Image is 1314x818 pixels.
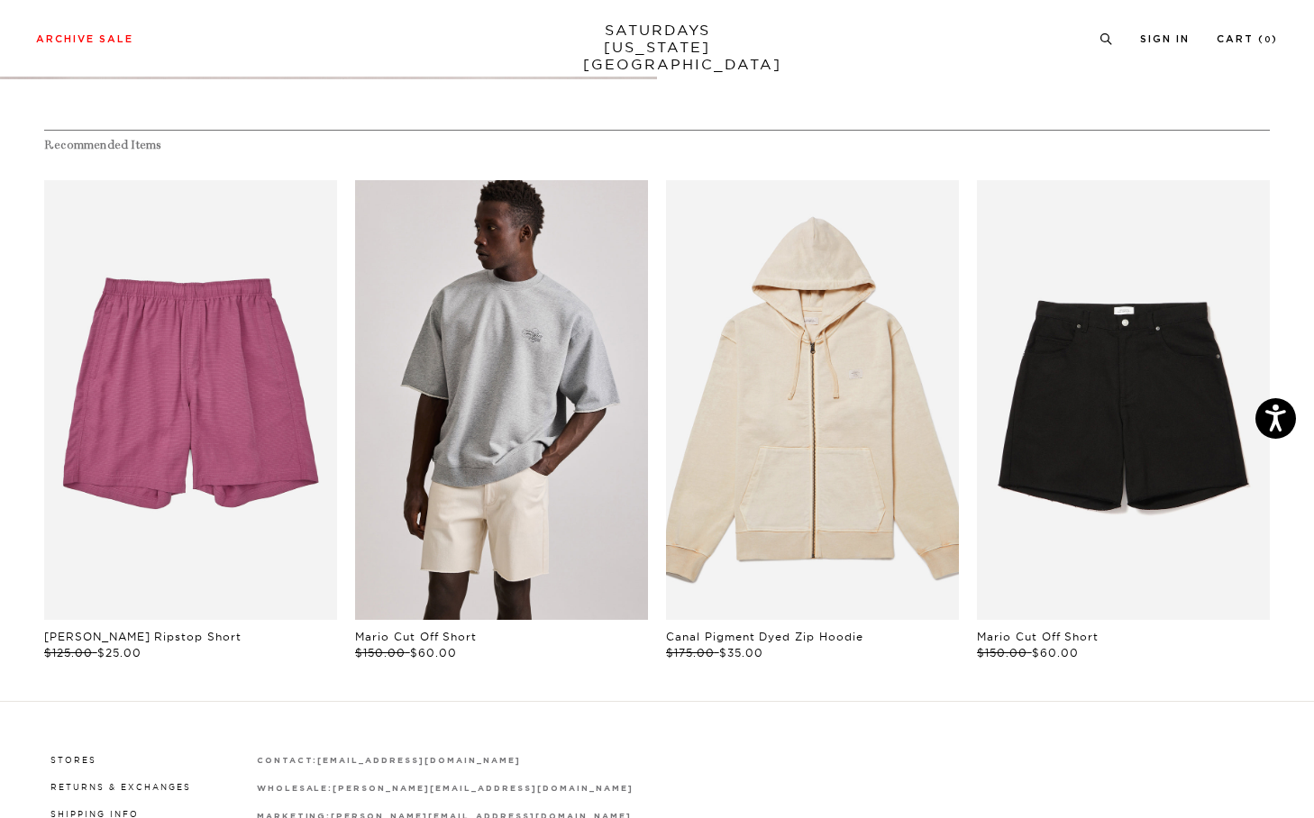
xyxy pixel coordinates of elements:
[355,630,477,643] a: Mario Cut Off Short
[1032,646,1079,659] span: $60.00
[44,138,1270,153] h4: Recommended Items
[36,34,133,44] a: Archive Sale
[583,22,732,73] a: SATURDAYS[US_STATE][GEOGRAPHIC_DATA]
[1264,36,1272,44] small: 0
[410,646,457,659] span: $60.00
[333,783,633,793] a: [PERSON_NAME][EMAIL_ADDRESS][DOMAIN_NAME]
[666,630,863,643] a: Canal Pigment Dyed Zip Hoodie
[257,757,318,765] strong: contact:
[666,646,715,659] span: $175.00
[317,757,520,765] strong: [EMAIL_ADDRESS][DOMAIN_NAME]
[977,646,1027,659] span: $150.00
[355,646,406,659] span: $150.00
[44,646,93,659] span: $125.00
[50,782,191,792] a: Returns & Exchanges
[333,785,633,793] strong: [PERSON_NAME][EMAIL_ADDRESS][DOMAIN_NAME]
[50,755,96,765] a: Stores
[97,646,141,659] span: $25.00
[977,630,1099,643] a: Mario Cut Off Short
[257,785,333,793] strong: wholesale:
[317,755,520,765] a: [EMAIL_ADDRESS][DOMAIN_NAME]
[44,630,242,643] a: [PERSON_NAME] Ripstop Short
[1140,34,1190,44] a: Sign In
[1217,34,1278,44] a: Cart (0)
[355,180,648,620] div: files/250308_saturdaysnyc8172.jpg
[719,646,763,659] span: $35.00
